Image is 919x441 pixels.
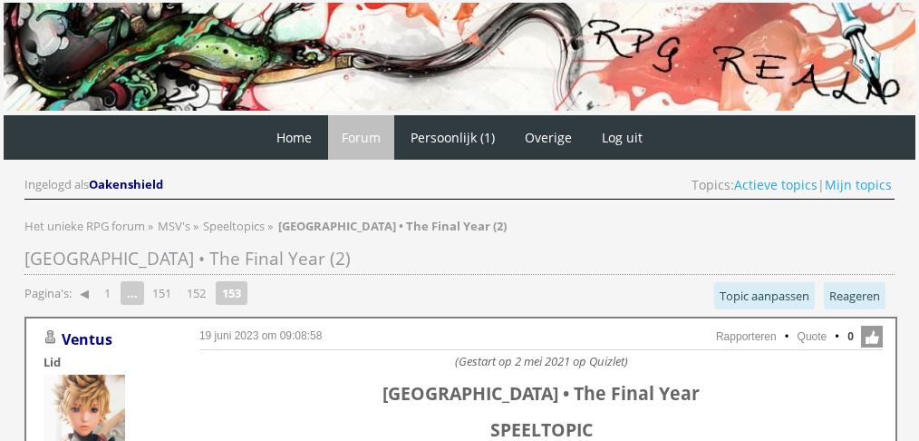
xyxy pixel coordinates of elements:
[278,218,507,234] strong: [GEOGRAPHIC_DATA] • The Final Year (2)
[24,285,72,302] span: Pagina's:
[714,282,815,309] a: Topic aanpassen
[179,280,213,306] a: 152
[203,218,265,234] span: Speeltopics
[148,218,153,234] span: »
[193,218,198,234] span: »
[588,115,656,160] a: Log uit
[203,218,267,234] a: Speeltopics
[24,247,351,270] span: [GEOGRAPHIC_DATA] • The Final Year (2)
[24,218,145,234] span: Het unieke RPG forum
[824,282,885,309] a: Reageren
[861,326,883,348] span: Like deze post
[158,218,190,234] span: MSV's
[89,176,166,192] a: Oakenshield
[44,330,58,345] img: Gebruiker is offline
[847,328,854,345] span: 0
[263,115,325,160] a: Home
[4,3,915,111] img: RPG Realm - Banner
[716,330,777,343] a: Rapporteren
[734,176,817,193] a: Actieve topics
[62,329,112,349] a: Ventus
[89,176,163,192] span: Oakenshield
[455,353,628,369] i: (Gestart op 2 mei 2021 op Quizlet)
[73,280,96,306] a: ◀
[44,354,170,370] div: Lid
[121,281,144,305] span: ...
[328,115,394,160] a: Forum
[397,115,508,160] a: Persoonlijk (1)
[216,281,247,305] strong: 153
[692,176,892,193] span: Topics: |
[798,330,827,343] a: Quote
[24,176,166,193] div: Ingelogd als
[158,218,193,234] a: MSV's
[825,176,892,193] a: Mijn topics
[145,280,179,306] a: 151
[97,280,118,306] a: 1
[511,115,585,160] a: Overige
[24,218,148,234] a: Het unieke RPG forum
[267,218,273,234] span: »
[199,329,322,342] a: 19 juni 2023 om 09:08:58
